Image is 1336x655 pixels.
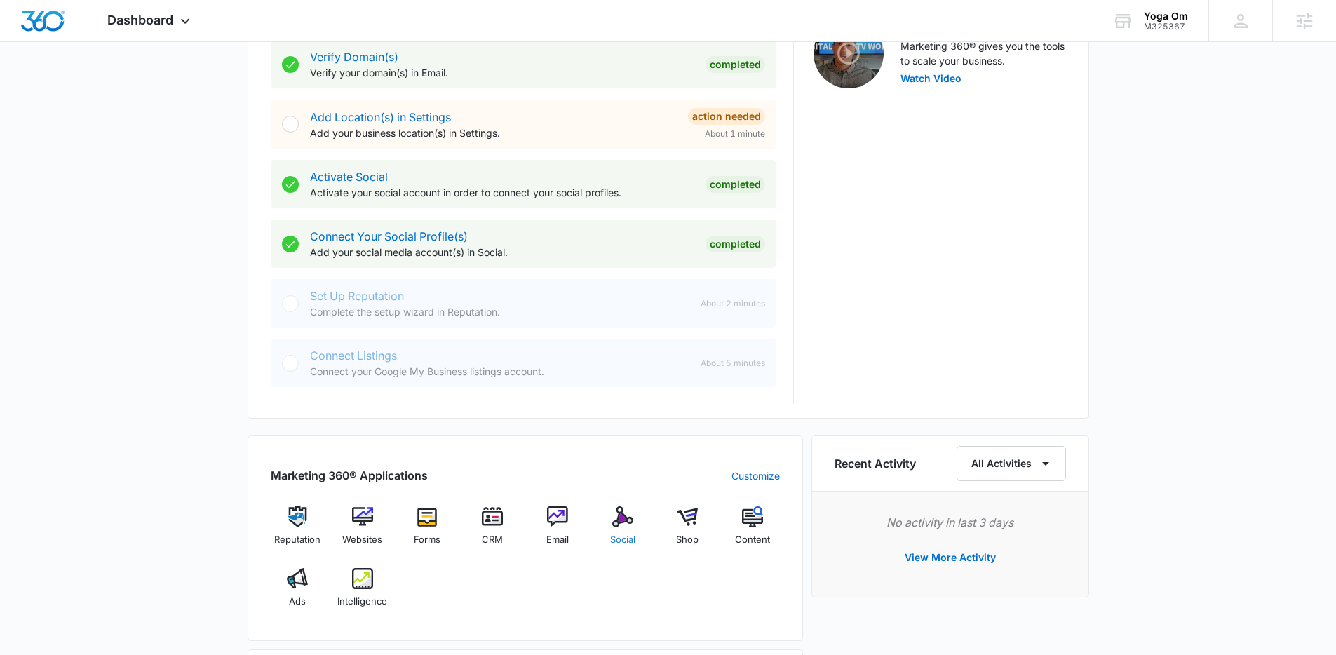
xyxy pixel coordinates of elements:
[310,185,694,200] p: Activate your social account in order to connect your social profiles.
[342,533,382,547] span: Websites
[335,568,389,619] a: Intelligence
[688,108,765,125] div: Action Needed
[546,533,569,547] span: Email
[706,176,765,193] div: Completed
[482,533,503,547] span: CRM
[466,506,520,557] a: CRM
[701,357,765,370] span: About 5 minutes
[701,297,765,310] span: About 2 minutes
[414,533,440,547] span: Forms
[531,506,585,557] a: Email
[957,446,1066,481] button: All Activities
[1144,22,1188,32] div: account id
[274,533,320,547] span: Reputation
[310,110,451,124] a: Add Location(s) in Settings
[814,18,884,88] img: Intro Video
[706,236,765,252] div: Completed
[726,506,780,557] a: Content
[337,595,387,609] span: Intelligence
[107,13,173,27] span: Dashboard
[271,568,325,619] a: Ads
[705,128,765,140] span: About 1 minute
[310,50,398,64] a: Verify Domain(s)
[400,506,454,557] a: Forms
[900,39,1066,68] p: Marketing 360® gives you the tools to scale your business.
[676,533,699,547] span: Shop
[335,506,389,557] a: Websites
[310,364,689,379] p: Connect your Google My Business listings account.
[310,304,689,319] p: Complete the setup wizard in Reputation.
[310,170,388,184] a: Activate Social
[731,468,780,483] a: Customize
[310,245,694,259] p: Add your social media account(s) in Social.
[835,455,916,472] h6: Recent Activity
[610,533,635,547] span: Social
[706,56,765,73] div: Completed
[1144,11,1188,22] div: account name
[271,506,325,557] a: Reputation
[271,467,428,484] h2: Marketing 360® Applications
[835,514,1066,531] p: No activity in last 3 days
[310,126,677,140] p: Add your business location(s) in Settings.
[891,541,1010,574] button: View More Activity
[310,229,468,243] a: Connect Your Social Profile(s)
[661,506,715,557] a: Shop
[735,533,770,547] span: Content
[310,65,694,80] p: Verify your domain(s) in Email.
[900,74,961,83] button: Watch Video
[289,595,306,609] span: Ads
[595,506,649,557] a: Social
